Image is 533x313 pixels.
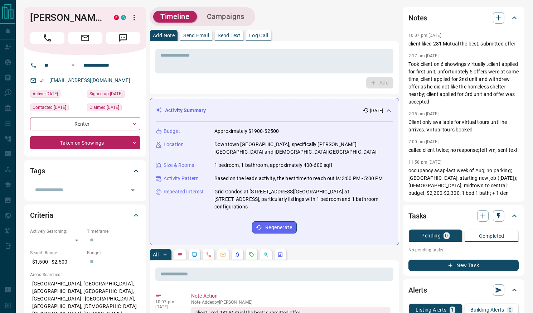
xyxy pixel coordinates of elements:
p: 1 bedroom, 1 bathroom, approximately 400-600 sqft [214,162,333,169]
h2: Notes [408,12,427,24]
div: Activity Summary[DATE] [156,104,393,117]
h2: Tags [30,165,45,177]
p: Log Call [249,33,268,38]
p: 10:07 pm [155,299,180,304]
svg: Agent Actions [277,252,283,257]
svg: Listing Alerts [234,252,240,257]
svg: Requests [249,252,255,257]
p: [DATE] [370,107,383,114]
p: Actively Searching: [30,228,83,235]
button: Open [128,185,138,195]
h2: Alerts [408,284,427,296]
div: Criteria [30,207,140,224]
p: Pending [421,233,441,238]
div: property.ca [114,15,119,20]
div: Thu Jul 24 2025 [87,103,140,114]
p: Took client on 6 showings virtually..client applied for first unit, unfortunately 5 offers were a... [408,61,519,106]
p: 1 [451,307,454,312]
p: 0 [509,307,512,312]
div: Notes [408,9,519,27]
p: Downtown [GEOGRAPHIC_DATA], specifically [PERSON_NAME][GEOGRAPHIC_DATA] and [DEMOGRAPHIC_DATA][GE... [214,141,393,156]
p: Areas Searched: [30,271,140,278]
p: 11:58 pm [DATE] [408,160,441,165]
p: $1,500 - $2,500 [30,256,83,268]
div: Tasks [408,207,519,225]
p: Building Alerts [470,307,504,312]
p: Based on the lead's activity, the best time to reach out is: 3:00 PM - 5:00 PM [214,175,383,182]
div: Alerts [408,281,519,299]
h2: Tasks [408,210,426,222]
p: 10:07 pm [DATE] [408,33,441,38]
p: Search Range: [30,250,83,256]
button: Regenerate [252,221,297,233]
span: Active [DATE] [33,90,58,97]
p: 7:00 pm [DATE] [408,139,439,144]
svg: Notes [177,252,183,257]
p: Send Text [218,33,241,38]
div: Thu Jul 24 2025 [30,103,83,114]
div: Taken on Showings [30,136,140,149]
svg: Email Verified [39,78,44,83]
a: [EMAIL_ADDRESS][DOMAIN_NAME] [49,77,130,83]
p: occupancy asap-last week of Aug; no parking; [GEOGRAPHIC_DATA]; starting new job ([DATE]); [DEMOG... [408,167,519,197]
p: No pending tasks [408,245,519,255]
p: Activity Pattern [164,175,199,182]
p: Add Note [153,33,175,38]
div: Thu Jul 24 2025 [87,90,140,100]
p: Timeframe: [87,228,140,235]
div: condos.ca [121,15,126,20]
p: [DATE] [155,304,180,309]
span: Email [68,32,102,44]
h1: [PERSON_NAME] [30,12,103,23]
span: Call [30,32,64,44]
p: Location [164,141,184,148]
p: Client only available for virtual tours until he arrives. Virtual tours booked [408,119,519,134]
h2: Criteria [30,210,53,221]
p: Note Added by [PERSON_NAME] [191,300,391,305]
svg: Lead Browsing Activity [192,252,197,257]
p: called client twice; no response; left vm; sent text [408,146,519,154]
span: Signed up [DATE] [89,90,122,97]
p: Size & Rooms [164,162,194,169]
p: Grid Condos at [STREET_ADDRESS][GEOGRAPHIC_DATA] at [STREET_ADDRESS], particularly listings with ... [214,188,393,211]
p: 0 [445,233,448,238]
p: Listing Alerts [416,307,447,312]
p: Completed [479,233,504,239]
div: Tags [30,162,140,179]
p: All [153,252,159,257]
button: Timeline [153,11,197,23]
svg: Emails [220,252,226,257]
p: Send Email [183,33,209,38]
div: Renter [30,117,140,130]
p: Budget [164,127,180,135]
p: Activity Summary [165,107,206,114]
p: client liked 281 Mutual the best; submitted offer [408,40,519,48]
p: Approximately $1900-$2500 [214,127,279,135]
p: Budget: [87,250,140,256]
p: 2:17 pm [DATE] [408,53,439,58]
div: Wed Aug 13 2025 [30,90,83,100]
button: Campaigns [200,11,252,23]
span: Claimed [DATE] [89,104,119,111]
p: Repeated Interest [164,188,204,196]
button: Open [69,61,77,69]
svg: Calls [206,252,212,257]
span: Message [106,32,140,44]
svg: Opportunities [263,252,269,257]
button: New Task [408,260,519,271]
p: Note Action [191,292,391,300]
p: 2:15 pm [DATE] [408,111,439,116]
span: Contacted [DATE] [33,104,66,111]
